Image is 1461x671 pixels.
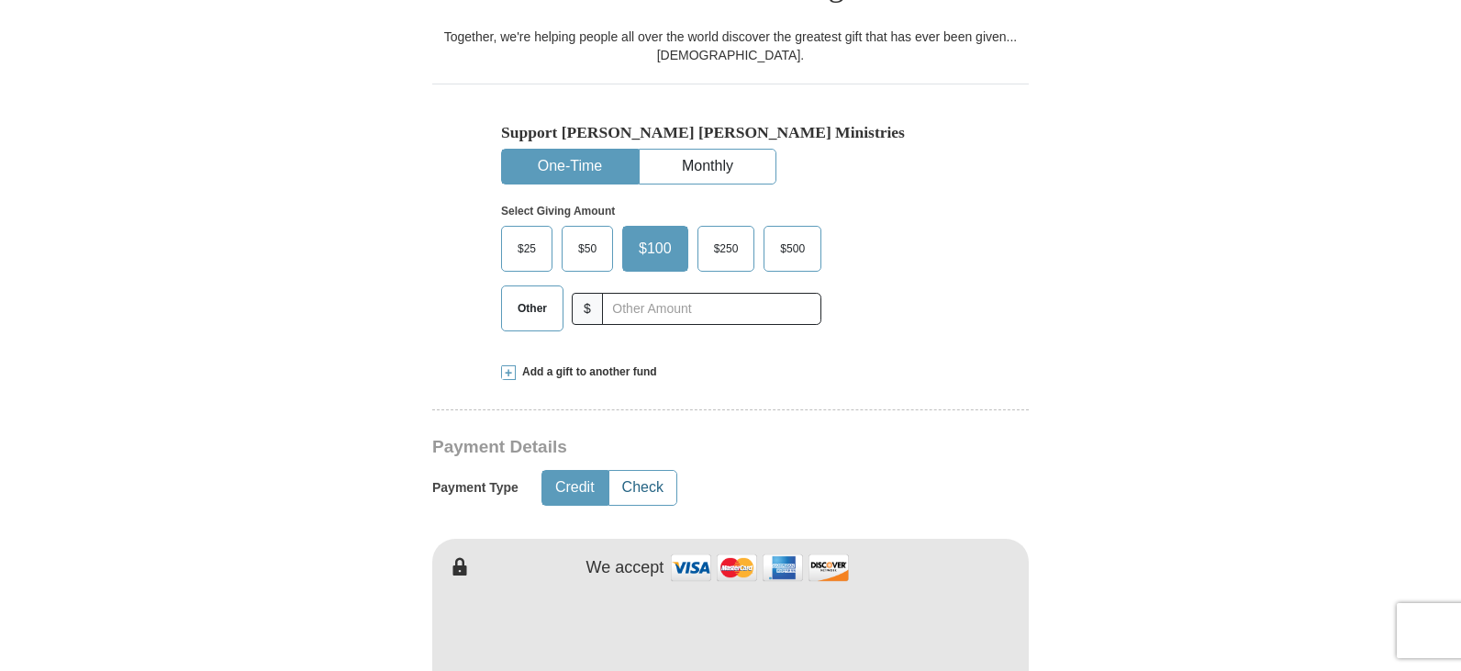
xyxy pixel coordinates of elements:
button: Monthly [640,150,775,184]
div: Together, we're helping people all over the world discover the greatest gift that has ever been g... [432,28,1029,64]
span: $500 [771,235,814,263]
input: Other Amount [602,293,821,325]
h5: Support [PERSON_NAME] [PERSON_NAME] Ministries [501,123,960,142]
img: credit cards accepted [668,548,852,587]
span: $25 [508,235,545,263]
strong: Select Giving Amount [501,205,615,218]
button: Check [609,471,676,505]
span: $50 [569,235,606,263]
h3: Payment Details [432,437,900,458]
span: Add a gift to another fund [516,364,657,380]
h5: Payment Type [432,480,519,496]
span: $100 [630,235,681,263]
button: Credit [542,471,608,505]
span: Other [508,295,556,322]
span: $ [572,293,603,325]
span: $250 [705,235,748,263]
button: One-Time [502,150,638,184]
h4: We accept [586,558,664,578]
